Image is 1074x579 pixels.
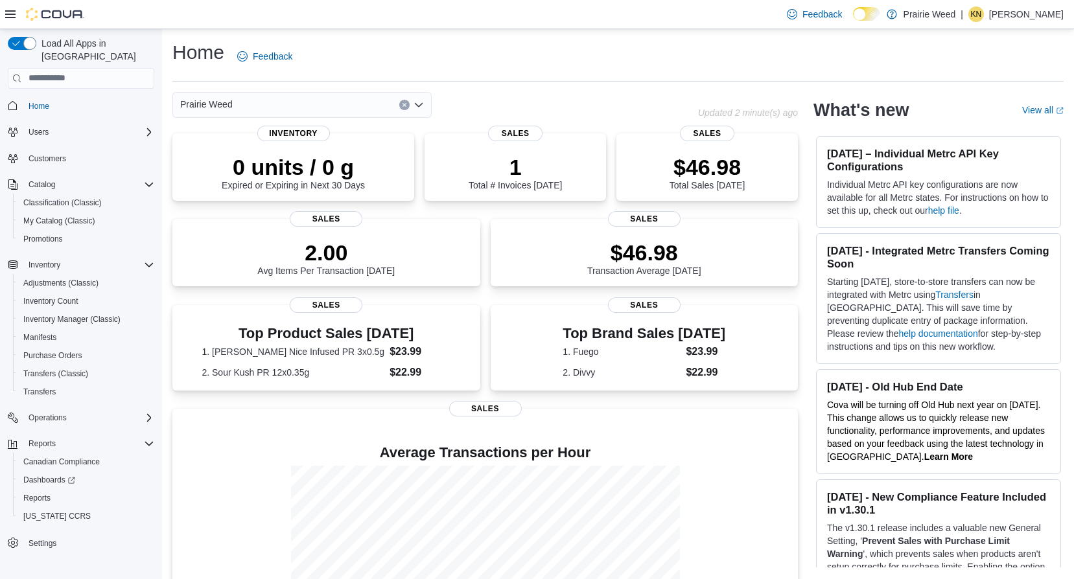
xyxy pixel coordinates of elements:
[23,124,154,140] span: Users
[23,493,51,503] span: Reports
[18,330,154,345] span: Manifests
[23,436,61,451] button: Reports
[29,413,67,423] span: Operations
[827,536,1010,559] strong: Prevent Sales with Purchase Limit Warning
[13,489,159,507] button: Reports
[23,278,99,288] span: Adjustments (Classic)
[813,100,909,120] h2: What's new
[257,126,330,141] span: Inventory
[853,7,880,21] input: Dark Mode
[23,410,72,426] button: Operations
[608,211,681,227] span: Sales
[18,508,154,524] span: Washington CCRS
[18,312,154,327] span: Inventory Manager (Classic)
[1022,105,1064,115] a: View allExternal link
[290,211,362,227] span: Sales
[13,292,159,310] button: Inventory Count
[13,310,159,328] button: Inventory Manager (Classic)
[449,401,522,416] span: Sales
[29,127,49,137] span: Users
[587,240,701,266] p: $46.98
[23,332,56,343] span: Manifests
[670,154,745,180] p: $46.98
[18,384,154,400] span: Transfers
[587,240,701,276] div: Transaction Average [DATE]
[802,8,842,21] span: Feedback
[18,231,68,247] a: Promotions
[18,490,56,506] a: Reports
[13,453,159,471] button: Canadian Compliance
[935,289,974,300] a: Transfers
[23,151,71,166] a: Customers
[290,297,362,313] span: Sales
[608,297,681,313] span: Sales
[23,511,91,521] span: [US_STATE] CCRS
[23,198,102,208] span: Classification (Classic)
[563,326,725,341] h3: Top Brand Sales [DATE]
[18,490,154,506] span: Reports
[29,101,49,111] span: Home
[23,314,121,324] span: Inventory Manager (Classic)
[13,365,159,383] button: Transfers (Classic)
[23,98,54,114] a: Home
[253,50,292,63] span: Feedback
[924,451,973,462] a: Learn More
[183,445,788,460] h4: Average Transactions per Hour
[13,507,159,525] button: [US_STATE] CCRS
[36,37,154,63] span: Load All Apps in [GEOGRAPHIC_DATA]
[13,346,159,365] button: Purchase Orders
[29,438,56,449] span: Reports
[23,98,154,114] span: Home
[899,328,978,339] a: help documentation
[29,260,60,270] span: Inventory
[18,454,154,470] span: Canadian Compliance
[257,240,395,266] p: 2.00
[23,216,95,226] span: My Catalog (Classic)
[18,472,154,488] span: Dashboards
[3,435,159,453] button: Reports
[18,312,126,327] a: Inventory Manager (Classic)
[29,179,55,190] span: Catalog
[827,178,1050,217] p: Individual Metrc API key configurations are now available for all Metrc states. For instructions ...
[3,96,159,115] button: Home
[3,149,159,168] button: Customers
[18,472,80,488] a: Dashboards
[686,365,725,380] dd: $22.99
[23,257,154,273] span: Inventory
[563,345,681,358] dt: 1. Fuego
[680,126,734,141] span: Sales
[23,350,82,361] span: Purchase Orders
[488,126,543,141] span: Sales
[827,490,1050,516] h3: [DATE] - New Compliance Feature Included in v1.30.1
[827,147,1050,173] h3: [DATE] – Individual Metrc API Key Configurations
[18,275,154,291] span: Adjustments (Classic)
[23,536,62,551] a: Settings
[13,194,159,212] button: Classification (Classic)
[390,344,450,359] dd: $23.99
[3,123,159,141] button: Users
[13,230,159,248] button: Promotions
[23,369,88,379] span: Transfers (Classic)
[971,6,982,22] span: KN
[989,6,1064,22] p: [PERSON_NAME]
[18,195,107,210] a: Classification (Classic)
[782,1,847,27] a: Feedback
[3,533,159,552] button: Settings
[23,387,56,397] span: Transfers
[18,384,61,400] a: Transfers
[23,410,154,426] span: Operations
[698,108,798,118] p: Updated 2 minute(s) ago
[29,153,66,164] span: Customers
[13,471,159,489] a: Dashboards
[222,154,365,180] p: 0 units / 0 g
[904,6,956,22] p: Prairie Weed
[18,195,154,210] span: Classification (Classic)
[686,344,725,359] dd: $23.99
[968,6,984,22] div: Kristen Neufeld
[26,8,84,21] img: Cova
[399,100,410,110] button: Clear input
[18,330,62,345] a: Manifests
[961,6,963,22] p: |
[232,43,298,69] a: Feedback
